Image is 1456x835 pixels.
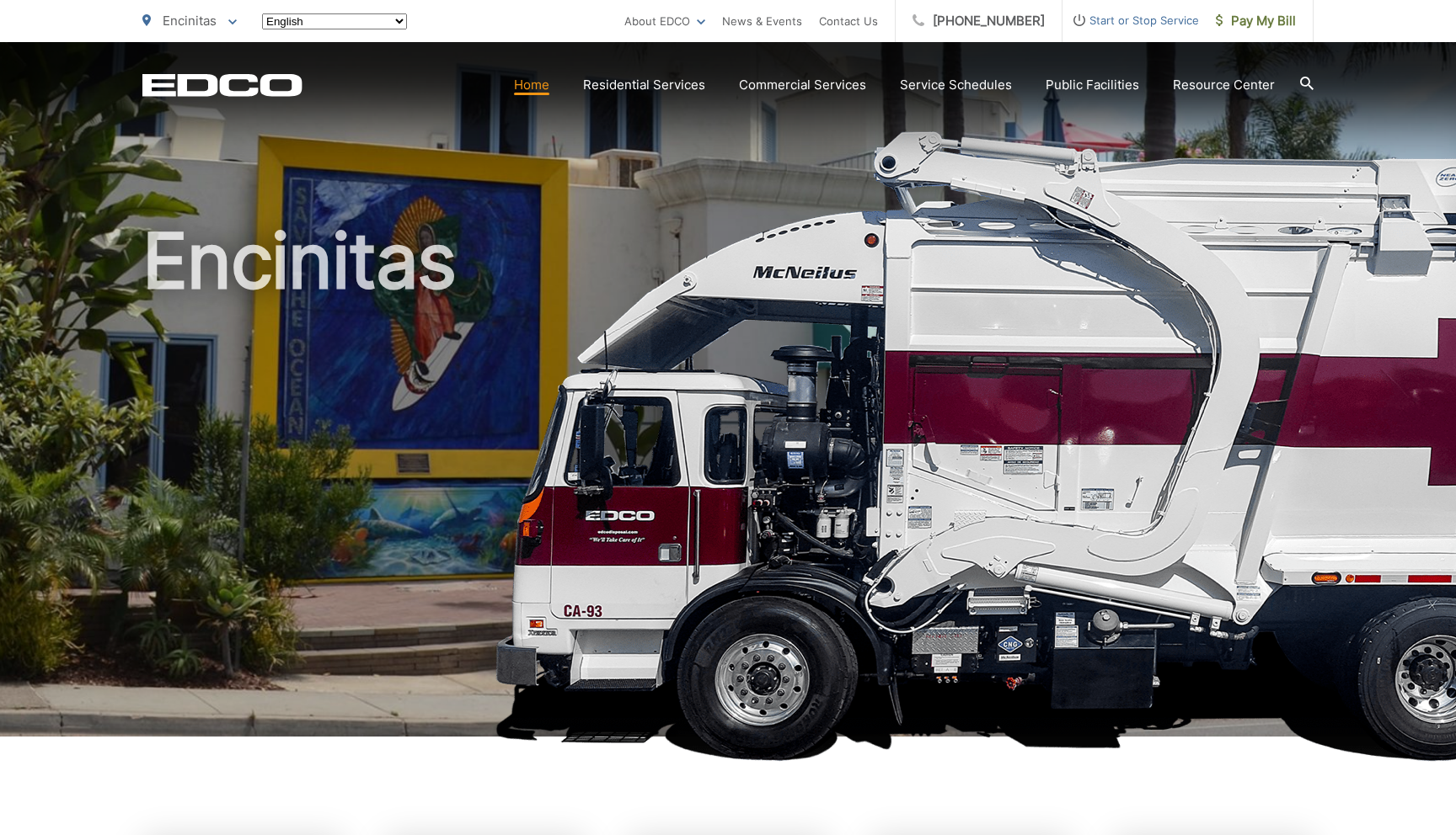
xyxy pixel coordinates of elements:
a: Service Schedules [900,75,1012,95]
a: About EDCO [624,11,705,31]
span: Encinitas [163,13,217,29]
a: News & Events [722,11,802,31]
span: Pay My Bill [1216,11,1296,31]
a: EDCD logo. Return to the homepage. [142,73,302,97]
select: Select a language [262,13,407,29]
a: Public Facilities [1046,75,1139,95]
h1: Encinitas [142,219,1314,752]
a: Resource Center [1173,75,1275,95]
a: Commercial Services [739,75,866,95]
a: Home [514,75,549,95]
a: Contact Us [819,11,878,31]
a: Residential Services [583,75,705,95]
